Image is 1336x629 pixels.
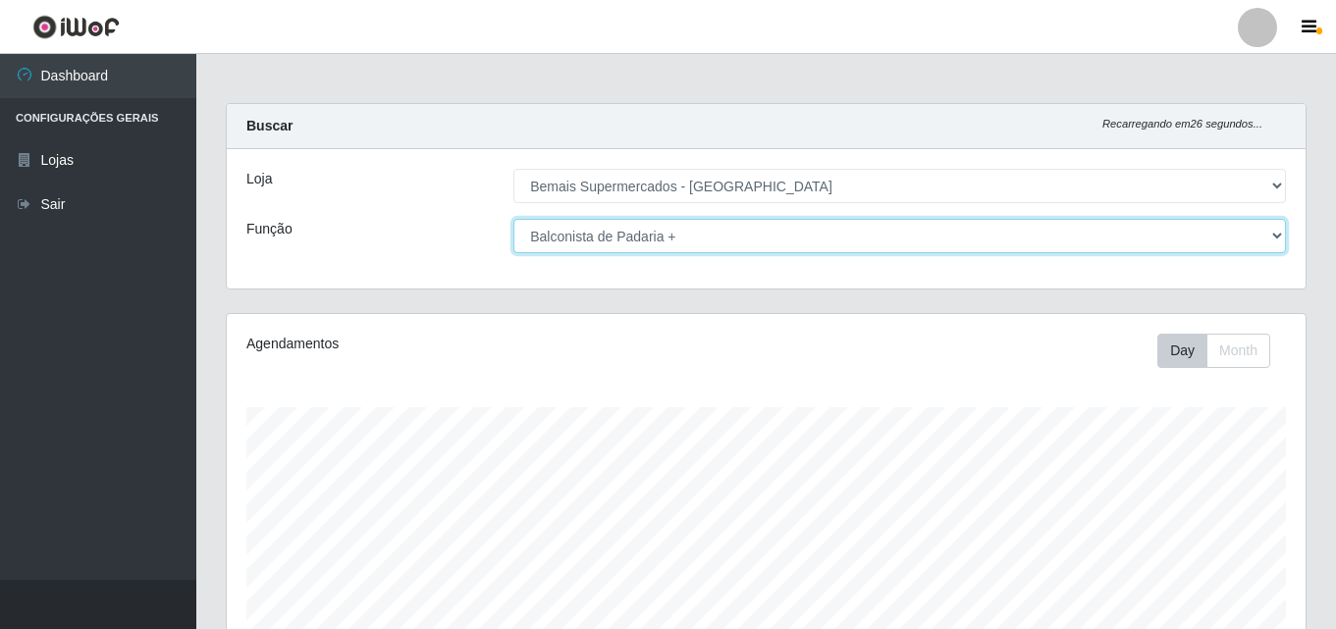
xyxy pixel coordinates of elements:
[246,219,293,239] label: Função
[1206,334,1270,368] button: Month
[246,169,272,189] label: Loja
[246,334,663,354] div: Agendamentos
[1157,334,1286,368] div: Toolbar with button groups
[32,15,120,39] img: CoreUI Logo
[1157,334,1207,368] button: Day
[1157,334,1270,368] div: First group
[246,118,293,133] strong: Buscar
[1102,118,1262,130] i: Recarregando em 26 segundos...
